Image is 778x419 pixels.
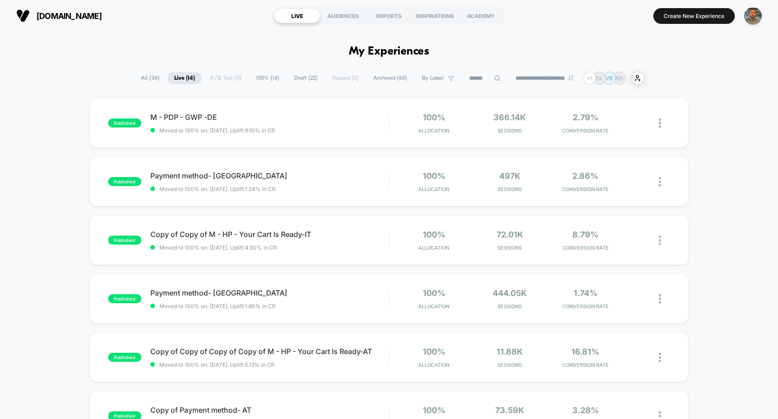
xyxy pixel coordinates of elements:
p: DL [596,75,603,82]
span: CONVERSION RATE [550,362,621,368]
div: ACADEMY [458,9,504,23]
span: Moved to 100% on: [DATE] . Uplift: 5.13% in CR [159,361,275,368]
span: Copy of Copy of M - HP - Your Cart Is Ready-IT [150,230,389,239]
span: Sessions [474,245,545,251]
span: Live ( 14 ) [167,72,202,84]
span: 100% [423,171,445,181]
span: Sessions [474,362,545,368]
span: Sessions [474,186,545,192]
img: close [659,236,661,245]
span: Allocation [418,303,449,310]
span: CONVERSION RATE [550,128,621,134]
img: close [659,177,661,187]
button: [DOMAIN_NAME] [14,9,104,23]
div: + 1 [583,72,596,85]
span: 100% [423,405,445,415]
span: Moved to 100% on: [DATE] . Uplift: 1.24% in CR [159,186,276,192]
span: Allocation [418,128,449,134]
span: Moved to 100% on: [DATE] . Uplift: 4.90% in CR [159,244,277,251]
div: REPORTS [366,9,412,23]
span: Moved to 100% on: [DATE] . Uplift: 9.10% in CR [159,127,275,134]
span: 16.81% [571,347,599,356]
p: NS [615,75,623,82]
span: Payment method- [GEOGRAPHIC_DATA] [150,288,389,297]
span: Draft ( 22 ) [287,72,324,84]
h1: My Experiences [349,45,430,58]
span: published [108,353,141,362]
span: CONVERSION RATE [550,186,621,192]
span: 100% [423,288,445,298]
span: 100% ( 14 ) [249,72,286,84]
img: ppic [744,7,762,25]
span: Archived ( 60 ) [366,72,414,84]
span: 100% [423,230,445,239]
span: 3.28% [572,405,599,415]
img: Visually logo [16,9,30,23]
span: CONVERSION RATE [550,245,621,251]
span: 8.79% [572,230,598,239]
span: Allocation [418,186,449,192]
button: Create New Experience [653,8,735,24]
span: Payment method- [GEOGRAPHIC_DATA] [150,171,389,180]
span: Moved to 100% on: [DATE] . Uplift: 1.60% in CR [159,303,276,310]
span: 2.79% [573,113,598,122]
span: M - PDP - GWP -DE [150,113,389,122]
img: close [659,118,661,128]
span: Allocation [418,362,449,368]
span: All ( 36 ) [134,72,166,84]
div: AUDIENCES [320,9,366,23]
span: 1.74% [574,288,597,298]
img: end [568,75,574,81]
span: published [108,177,141,186]
p: VB [606,75,613,82]
span: Copy of Payment method- AT [150,405,389,414]
span: Sessions [474,303,545,310]
span: 2.86% [572,171,598,181]
img: close [659,353,661,362]
span: CONVERSION RATE [550,303,621,310]
span: published [108,294,141,303]
span: 100% [423,113,445,122]
span: Allocation [418,245,449,251]
span: 72.01k [497,230,523,239]
span: [DOMAIN_NAME] [36,11,102,21]
span: published [108,118,141,128]
span: 73.59k [495,405,524,415]
div: LIVE [274,9,320,23]
div: INSPIRATIONS [412,9,458,23]
button: ppic [742,7,764,25]
span: published [108,236,141,245]
img: close [659,294,661,304]
span: 100% [423,347,445,356]
span: 444.05k [493,288,527,298]
span: 366.14k [493,113,526,122]
span: Sessions [474,128,545,134]
span: 11.88k [497,347,523,356]
span: By Label [422,75,443,82]
span: 497k [499,171,520,181]
span: Copy of Copy of Copy of Copy of M - HP - Your Cart Is Ready-AT [150,347,389,356]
